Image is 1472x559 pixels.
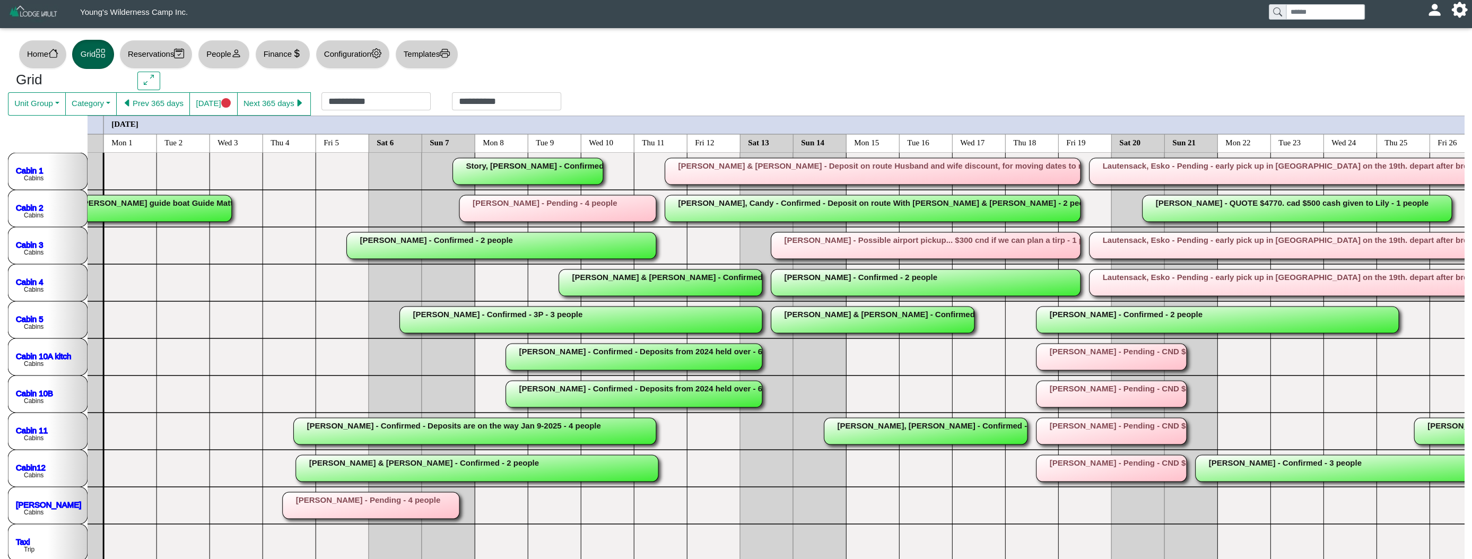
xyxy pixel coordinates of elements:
[1456,6,1464,14] svg: gear fill
[189,92,237,116] button: [DATE]circle fill
[16,277,43,286] a: Cabin 4
[137,72,160,91] button: arrows angle expand
[294,98,304,108] svg: caret right fill
[221,98,231,108] svg: circle fill
[324,138,339,146] text: Fri 5
[123,98,133,108] svg: caret left fill
[164,138,182,146] text: Tue 2
[801,138,824,146] text: Sun 14
[1438,138,1457,146] text: Fri 26
[1013,138,1036,146] text: Thu 18
[111,119,138,128] text: [DATE]
[19,40,67,69] button: Homehouse
[95,48,106,58] svg: grid
[1119,138,1140,146] text: Sat 20
[24,286,43,293] text: Cabins
[589,138,613,146] text: Wed 10
[1273,7,1282,16] svg: search
[16,425,48,434] a: Cabin 11
[119,40,193,69] button: Reservationscalendar2 check
[1384,138,1407,146] text: Thu 25
[1431,6,1439,14] svg: person fill
[24,249,43,256] text: Cabins
[377,138,394,146] text: Sat 6
[16,203,43,212] a: Cabin 2
[16,165,43,174] a: Cabin 1
[255,40,310,69] button: Financecurrency dollar
[1331,138,1356,146] text: Wed 24
[116,92,190,116] button: caret left fillPrev 365 days
[316,40,390,69] button: Configurationgear
[8,4,59,23] img: Z
[24,212,43,219] text: Cabins
[371,48,381,58] svg: gear
[144,75,154,85] svg: arrows angle expand
[8,92,66,116] button: Unit Group
[65,92,117,116] button: Category
[907,138,929,146] text: Tue 16
[1225,138,1250,146] text: Mon 22
[695,138,714,146] text: Fri 12
[536,138,554,146] text: Tue 9
[198,40,249,69] button: Peopleperson
[16,462,46,471] a: Cabin12
[16,351,71,360] a: Cabin 10A kitch
[24,360,43,368] text: Cabins
[854,138,879,146] text: Mon 15
[16,72,121,89] h3: Grid
[24,434,43,442] text: Cabins
[1066,138,1085,146] text: Fri 19
[16,388,53,397] a: Cabin 10B
[217,138,238,146] text: Wed 3
[231,48,241,58] svg: person
[16,240,43,249] a: Cabin 3
[642,138,664,146] text: Thu 11
[16,314,43,323] a: Cabin 5
[430,138,449,146] text: Sun 7
[111,138,133,146] text: Mon 1
[24,174,43,182] text: Cabins
[24,397,43,405] text: Cabins
[395,40,458,69] button: Templatesprinter
[48,48,58,58] svg: house
[174,48,184,58] svg: calendar2 check
[440,48,450,58] svg: printer
[292,48,302,58] svg: currency dollar
[72,40,114,69] button: Gridgrid
[24,509,43,516] text: Cabins
[24,471,43,479] text: Cabins
[483,138,504,146] text: Mon 8
[16,500,81,509] a: [PERSON_NAME]
[1172,138,1196,146] text: Sun 21
[24,546,35,553] text: Trip
[960,138,985,146] text: Wed 17
[24,323,43,330] text: Cabins
[16,537,30,546] a: Taxi
[452,92,561,110] input: Check out
[237,92,311,116] button: Next 365 dayscaret right fill
[321,92,431,110] input: Check in
[271,138,290,146] text: Thu 4
[1278,138,1301,146] text: Tue 23
[748,138,769,146] text: Sat 13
